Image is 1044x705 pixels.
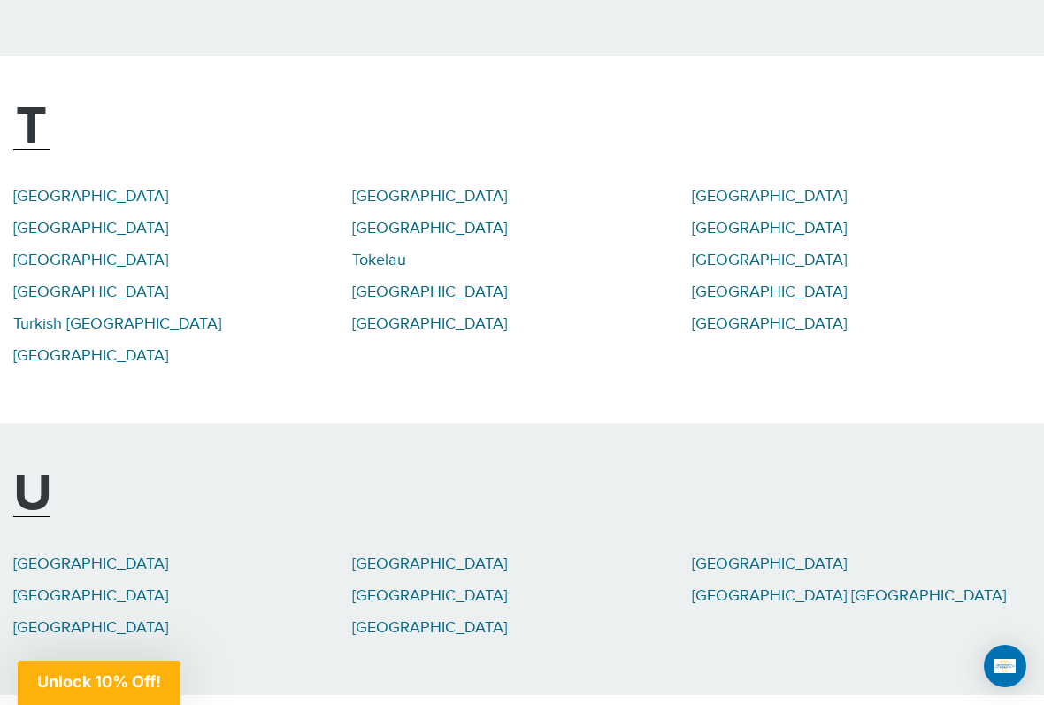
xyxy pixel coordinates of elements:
a: [GEOGRAPHIC_DATA] [352,314,507,333]
a: [GEOGRAPHIC_DATA] [692,554,847,573]
a: [GEOGRAPHIC_DATA] [13,283,168,301]
a: [GEOGRAPHIC_DATA] [GEOGRAPHIC_DATA] [692,586,1006,605]
a: [GEOGRAPHIC_DATA] [13,554,168,573]
a: [GEOGRAPHIC_DATA] [352,554,507,573]
a: [GEOGRAPHIC_DATA] [13,187,168,205]
a: [GEOGRAPHIC_DATA] [352,219,507,237]
a: [GEOGRAPHIC_DATA] [692,283,847,301]
span: Unlock 10% Off! [37,672,161,691]
a: [GEOGRAPHIC_DATA] [13,251,168,269]
a: [GEOGRAPHIC_DATA] [13,618,168,637]
a: [GEOGRAPHIC_DATA] [692,219,847,237]
a: [GEOGRAPHIC_DATA] [13,586,168,605]
a: [GEOGRAPHIC_DATA] [352,618,507,637]
a: [GEOGRAPHIC_DATA] [352,586,507,605]
a: [GEOGRAPHIC_DATA] [352,187,507,205]
a: [GEOGRAPHIC_DATA] [692,251,847,269]
a: [GEOGRAPHIC_DATA] [692,187,847,205]
a: Tokelau [352,251,406,269]
a: [GEOGRAPHIC_DATA] [692,314,847,333]
div: Open Intercom Messenger [984,645,1026,687]
a: [GEOGRAPHIC_DATA] [13,219,168,237]
a: Turkish [GEOGRAPHIC_DATA] [13,314,221,333]
div: U [13,468,50,517]
a: [GEOGRAPHIC_DATA] [13,346,168,365]
div: T [13,100,50,150]
div: Unlock 10% Off! [18,661,180,705]
a: [GEOGRAPHIC_DATA] [352,283,507,301]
